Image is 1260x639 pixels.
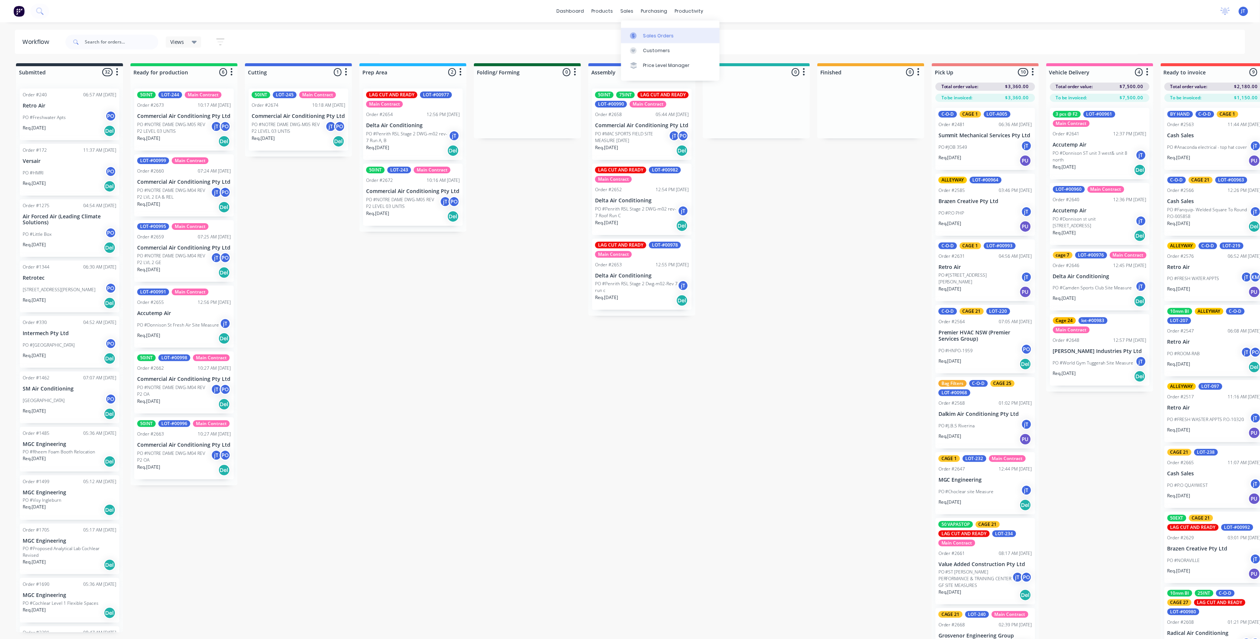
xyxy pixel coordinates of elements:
[137,234,164,240] div: Order #2659
[134,154,234,216] div: LOT-#00999Main ContractOrder #266007:24 AM [DATE]Commercial Air Conditioning Pty LtdPO #NOTRE DAM...
[23,213,116,226] p: Air Forced Air (Leading Climate Solutions)
[1167,121,1194,128] div: Order #2563
[137,135,160,142] p: Req. [DATE]
[104,180,116,192] div: Del
[23,147,47,154] div: Order #172
[252,91,270,98] div: 50INT
[83,319,116,326] div: 04:52 AM [DATE]
[678,130,689,141] div: PO
[387,167,411,173] div: LOT-243
[366,122,460,129] p: Delta Air Conditioning
[440,196,451,207] div: jT
[1167,308,1192,315] div: 10mm BI
[13,6,25,17] img: Factory
[1167,206,1250,220] p: PO #Fanquip- Welded Square To Round P.O-005858
[1215,177,1247,183] div: LOT-#00963
[1167,275,1219,282] p: PO #FRESH WATER APPTS
[23,264,49,270] div: Order #1344
[85,35,158,49] input: Search for orders...
[366,91,417,98] div: LAG CUT AND READY
[970,177,1002,183] div: LOT-#00964
[447,145,459,157] div: Del
[252,135,275,142] p: Req. [DATE]
[669,130,680,141] div: jT
[137,354,156,361] div: 50INT
[137,299,164,306] div: Order #2655
[198,102,231,109] div: 10:17 AM [DATE]
[20,261,119,312] div: Order #134406:30 AM [DATE]Retrotec[STREET_ADDRESS][PERSON_NAME]POReq.[DATE]Del
[137,157,169,164] div: LOT-#00999
[363,89,463,160] div: LAG CUT AND READYLOT-#00977Main ContractOrder #265412:56 PM [DATE]Delta Air ConditioningPO #Penri...
[621,58,720,73] a: Price Level Manager
[366,131,449,144] p: PO #Penrith RSL Stage 2 DWG-m02 rev-7 Run A, B
[1110,252,1147,259] div: Main Contract
[137,245,231,251] p: Commercial Air Conditioning Pty Ltd
[1053,229,1076,236] p: Req. [DATE]
[1021,140,1032,151] div: jT
[999,318,1032,325] div: 07:05 AM [DATE]
[656,261,689,268] div: 12:55 PM [DATE]
[83,91,116,98] div: 06:57 AM [DATE]
[595,101,627,107] div: LOT-#00990
[938,347,973,354] p: PO #HNPO-1959
[137,201,160,208] p: Req. [DATE]
[938,144,967,151] p: PO #JOB 3549
[1050,314,1150,386] div: Cage 24lot-#00983Main ContractOrder #264812:57 PM [DATE][PERSON_NAME] Industries Pty LtdPO #World...
[595,273,689,279] p: Delta Air Conditioning
[83,264,116,270] div: 06:30 AM [DATE]
[158,91,182,98] div: LOT-244
[1079,317,1108,324] div: lot-#00983
[1053,131,1080,137] div: Order #2641
[137,253,211,266] p: PO #NOTRE DAME DWG-M04 REV P2 LVL 2 GE
[23,103,116,109] p: Retro Air
[1053,196,1080,203] div: Order #2640
[23,91,47,98] div: Order #240
[218,333,230,344] div: Del
[1167,317,1191,324] div: LOT-207
[170,38,184,46] span: Views
[595,167,646,173] div: LAG CUT AND READY
[1135,281,1147,292] div: jT
[595,111,622,118] div: Order #2658
[999,187,1032,194] div: 03:46 PM [DATE]
[1167,253,1194,260] div: Order #2576
[1114,337,1147,344] div: 12:57 PM [DATE]
[1167,177,1186,183] div: C-O-D
[1196,111,1214,118] div: C-O-D
[630,101,666,107] div: Main Contract
[643,47,670,54] div: Customers
[1053,186,1085,193] div: LOT-#00960
[211,121,222,132] div: jT
[366,177,393,184] div: Order #2672
[984,243,1016,249] div: LOT-#00993
[678,280,689,291] div: jT
[23,330,116,337] p: Intermech Pty Ltd
[649,242,681,248] div: LOT-#00978
[198,168,231,174] div: 07:24 AM [DATE]
[134,351,234,414] div: 50INTLOT-#00998Main ContractOrder #266210:27 AM [DATE]Commercial Air Conditioning Pty LtdPO #NOTR...
[595,261,622,268] div: Order #2653
[137,223,169,230] div: LOT-#00995
[23,114,66,121] p: PO #Freshwater Apts
[592,89,692,160] div: 50INT75INTLAG CUT AND READYLOT-#00990Main ContractOrder #265805:44 AM [DATE]Commercial Air Condit...
[218,201,230,213] div: Del
[595,131,669,144] p: PO #MAC SPORTS FIELD SITE MEASURE [DATE]
[1167,286,1190,292] p: Req. [DATE]
[1167,350,1200,357] p: PO #ROOM-RAB
[678,205,689,216] div: jT
[1199,243,1217,249] div: C-O-D
[1114,196,1147,203] div: 12:36 PM [DATE]
[936,108,1035,170] div: C-O-DCAGE 1LOT-A005Order #248106:36 AM [DATE]Summit Mechanical Services Pty LtdPO #JOB 3549jTReq....
[325,121,336,132] div: jT
[595,251,632,258] div: Main Contract
[1053,295,1076,302] p: Req. [DATE]
[366,111,393,118] div: Order #2654
[1135,215,1147,227] div: jT
[1053,142,1147,148] p: Accutemp Air
[449,130,460,141] div: jT
[1167,328,1194,334] div: Order #2547
[1134,164,1146,176] div: Del
[938,132,1032,139] p: Summit Mechanical Services Pty Ltd
[23,241,46,248] p: Req. [DATE]
[1053,327,1090,333] div: Main Contract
